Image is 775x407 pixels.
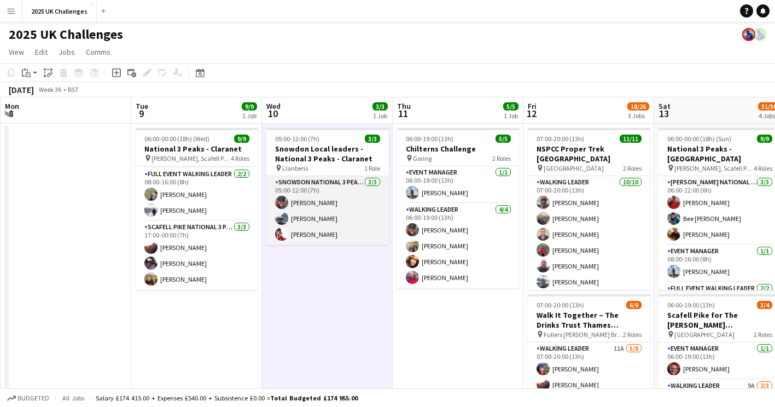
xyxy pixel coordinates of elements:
[657,107,671,120] span: 13
[372,102,388,111] span: 3/3
[537,301,584,309] span: 07:00-20:00 (13h)
[397,144,520,154] h3: Chilterns Challenge
[496,135,511,143] span: 5/5
[373,112,387,120] div: 1 Job
[757,135,772,143] span: 9/9
[270,394,358,402] span: Total Budgeted £174 955.00
[54,45,79,59] a: Jobs
[35,47,48,57] span: Edit
[667,135,731,143] span: 06:00-00:00 (18h) (Sun)
[282,164,308,172] span: Llanberis
[234,135,249,143] span: 9/9
[266,101,281,111] span: Wed
[528,310,650,330] h3: Walk It Together – The Drinks Trust Thames Footpath Challenge
[275,135,319,143] span: 05:00-12:00 (7h)
[144,135,209,143] span: 06:00-00:00 (18h) (Wed)
[395,107,411,120] span: 11
[136,101,148,111] span: Tue
[537,135,584,143] span: 07:00-20:00 (13h)
[231,154,249,162] span: 4 Roles
[265,107,281,120] span: 10
[5,101,19,111] span: Mon
[266,144,389,164] h3: Snowdon Local leaders - National 3 Peaks - Claranet
[242,102,257,111] span: 9/9
[674,330,735,339] span: [GEOGRAPHIC_DATA]
[397,128,520,288] app-job-card: 06:00-19:00 (13h)5/5Chilterns Challenge Goring2 RolesEvent Manager1/106:00-19:00 (13h)[PERSON_NAM...
[81,45,115,59] a: Comms
[623,330,642,339] span: 2 Roles
[9,47,24,57] span: View
[627,102,649,111] span: 18/26
[36,85,63,94] span: Week 36
[151,154,231,162] span: [PERSON_NAME], Scafell Pike and Snowdon
[406,135,453,143] span: 06:00-19:00 (13h)
[628,112,649,120] div: 3 Jobs
[136,144,258,154] h3: National 3 Peaks - Claranet
[9,84,34,95] div: [DATE]
[742,28,755,41] app-user-avatar: Andy Baker
[266,128,389,245] app-job-card: 05:00-12:00 (7h)3/3Snowdon Local leaders - National 3 Peaks - Claranet Llanberis1 RoleSnowdon Nat...
[503,102,518,111] span: 5/5
[528,144,650,164] h3: NSPCC Proper Trek [GEOGRAPHIC_DATA]
[365,135,380,143] span: 3/3
[492,154,511,162] span: 2 Roles
[86,47,110,57] span: Comms
[754,330,772,339] span: 2 Roles
[623,164,642,172] span: 2 Roles
[528,176,650,356] app-card-role: Walking Leader10/1007:00-20:00 (13h)[PERSON_NAME][PERSON_NAME][PERSON_NAME][PERSON_NAME][PERSON_N...
[136,168,258,221] app-card-role: Full Event Walking Leader2/208:00-16:00 (8h)[PERSON_NAME][PERSON_NAME]
[22,1,97,22] button: 2025 UK Challenges
[526,107,537,120] span: 12
[4,45,28,59] a: View
[242,112,257,120] div: 1 Job
[5,392,51,404] button: Budgeted
[528,101,537,111] span: Fri
[397,203,520,288] app-card-role: Walking Leader4/406:00-19:00 (13h)[PERSON_NAME][PERSON_NAME][PERSON_NAME][PERSON_NAME]
[134,107,148,120] span: 9
[757,301,772,309] span: 3/4
[528,128,650,290] app-job-card: 07:00-20:00 (13h)11/11NSPCC Proper Trek [GEOGRAPHIC_DATA] [GEOGRAPHIC_DATA]2 RolesWalking Leader1...
[674,164,754,172] span: [PERSON_NAME], Scafell Pike and Snowdon
[397,101,411,111] span: Thu
[754,164,772,172] span: 4 Roles
[9,26,123,43] h1: 2025 UK Challenges
[364,164,380,172] span: 1 Role
[136,221,258,290] app-card-role: Scafell Pike National 3 Peaks Walking Leader3/317:00-00:00 (7h)[PERSON_NAME][PERSON_NAME][PERSON_...
[136,128,258,290] app-job-card: 06:00-00:00 (18h) (Wed)9/9National 3 Peaks - Claranet [PERSON_NAME], Scafell Pike and Snowdon4 Ro...
[397,166,520,203] app-card-role: Event Manager1/106:00-19:00 (13h)[PERSON_NAME]
[544,330,623,339] span: Fullers [PERSON_NAME] Brewery, [GEOGRAPHIC_DATA]
[59,47,75,57] span: Jobs
[3,107,19,120] span: 8
[544,164,604,172] span: [GEOGRAPHIC_DATA]
[626,301,642,309] span: 6/9
[60,394,86,402] span: All jobs
[504,112,518,120] div: 1 Job
[659,101,671,111] span: Sat
[667,301,715,309] span: 06:00-19:00 (13h)
[31,45,52,59] a: Edit
[753,28,766,41] app-user-avatar: Andy Baker
[620,135,642,143] span: 11/11
[18,394,49,402] span: Budgeted
[266,176,389,245] app-card-role: Snowdon National 3 Peaks Walking Leader3/305:00-12:00 (7h)[PERSON_NAME][PERSON_NAME][PERSON_NAME]
[68,85,79,94] div: BST
[96,394,358,402] div: Salary £174 415.00 + Expenses £540.00 + Subsistence £0.00 =
[413,154,432,162] span: Goring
